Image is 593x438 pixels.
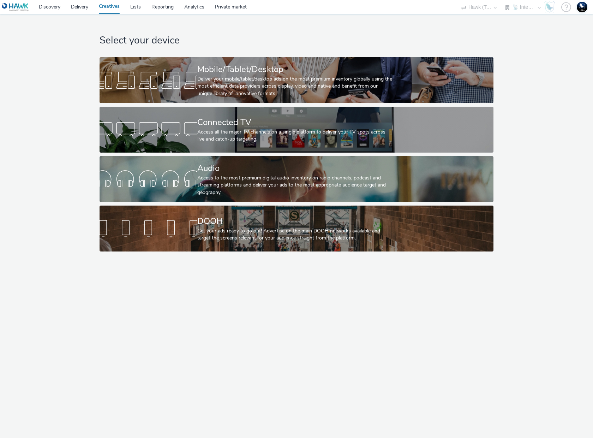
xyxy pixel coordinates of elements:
a: DOOHGet your ads ready to go out! Advertise on the main DOOH networks available and target the sc... [100,206,493,251]
div: Get your ads ready to go out! Advertise on the main DOOH networks available and target the screen... [197,227,393,242]
a: Hawk Academy [544,1,558,13]
a: Connected TVAccess all the major TV channels on a single platform to deliver your TV spots across... [100,107,493,153]
h1: Select your device [100,34,493,47]
a: Mobile/Tablet/DesktopDeliver your mobile/tablet/desktop ads on the most premium inventory globall... [100,57,493,103]
div: Deliver your mobile/tablet/desktop ads on the most premium inventory globally using the most effi... [197,76,393,97]
a: AudioAccess to the most premium digital audio inventory on radio channels, podcast and streaming ... [100,156,493,202]
div: DOOH [197,215,393,227]
div: Access to the most premium digital audio inventory on radio channels, podcast and streaming platf... [197,174,393,196]
img: undefined Logo [2,3,29,12]
div: Connected TV [197,116,393,129]
img: Support Hawk [577,2,587,12]
div: Access all the major TV channels on a single platform to deliver your TV spots across live and ca... [197,129,393,143]
div: Mobile/Tablet/Desktop [197,63,393,76]
img: Hawk Academy [544,1,555,13]
div: Audio [197,162,393,174]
